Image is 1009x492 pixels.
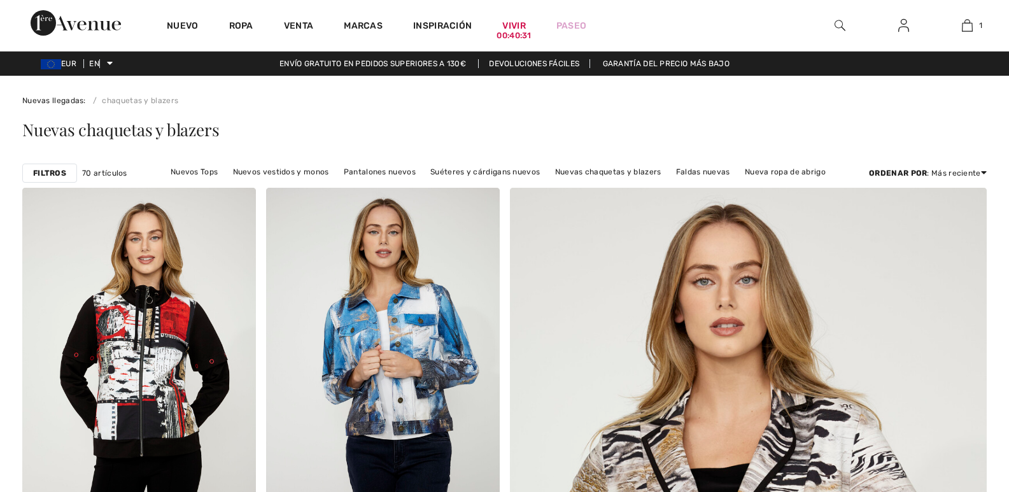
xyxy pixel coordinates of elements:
[424,164,546,180] a: Suéteres y cárdigans nuevos
[738,164,832,180] a: Nueva ropa de abrigo
[927,169,980,178] font: : Más reciente
[61,59,76,68] font: EUR
[556,20,587,31] font: Paseo
[603,59,730,68] font: Garantía del precio más bajo
[22,118,219,141] font: Nuevas chaquetas y blazers
[269,59,476,68] a: Envío gratuito en pedidos superiores a 130€
[89,59,99,68] font: EN
[869,169,927,178] font: Ordenar por
[888,18,919,34] a: Iniciar sesión
[41,59,61,69] img: Euro
[593,59,740,68] a: Garantía del precio más bajo
[88,96,178,105] a: chaquetas y blazers
[936,18,998,33] a: 1
[279,59,466,68] font: Envío gratuito en pedidos superiores a 130€
[555,167,661,176] font: Nuevas chaquetas y blazers
[233,167,329,176] font: Nuevos vestidos y monos
[344,167,416,176] font: Pantalones nuevos
[413,20,472,31] font: Inspiración
[22,96,86,105] a: Nuevas llegadas:
[920,397,996,428] iframe: Abre un widget donde puedes encontrar más información.
[33,169,66,178] font: Filtros
[676,167,730,176] font: Faldas nuevas
[549,164,668,180] a: Nuevas chaquetas y blazers
[227,164,335,180] a: Nuevos vestidos y monos
[556,19,587,32] a: Paseo
[167,20,199,31] font: Nuevo
[171,167,218,176] font: Nuevos Tops
[284,20,314,34] a: Venta
[167,20,199,34] a: Nuevo
[502,19,526,32] a: Vivir00:40:31
[962,18,973,33] img: Mi bolso
[745,167,826,176] font: Nueva ropa de abrigo
[102,96,178,105] font: chaquetas y blazers
[344,20,383,34] a: Marcas
[31,10,121,36] img: Avenida 1ère
[164,164,224,180] a: Nuevos Tops
[898,18,909,33] img: Mi información
[835,18,845,33] img: buscar en el sitio web
[229,20,253,34] a: Ropa
[337,164,422,180] a: Pantalones nuevos
[284,20,314,31] font: Venta
[229,20,253,31] font: Ropa
[502,20,526,31] font: Vivir
[670,164,737,180] a: Faldas nuevas
[478,59,590,68] a: Devoluciones fáciles
[82,169,127,178] font: 70 artículos
[489,59,579,68] font: Devoluciones fáciles
[979,21,982,30] font: 1
[430,167,540,176] font: Suéteres y cárdigans nuevos
[344,20,383,31] font: Marcas
[497,31,531,40] font: 00:40:31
